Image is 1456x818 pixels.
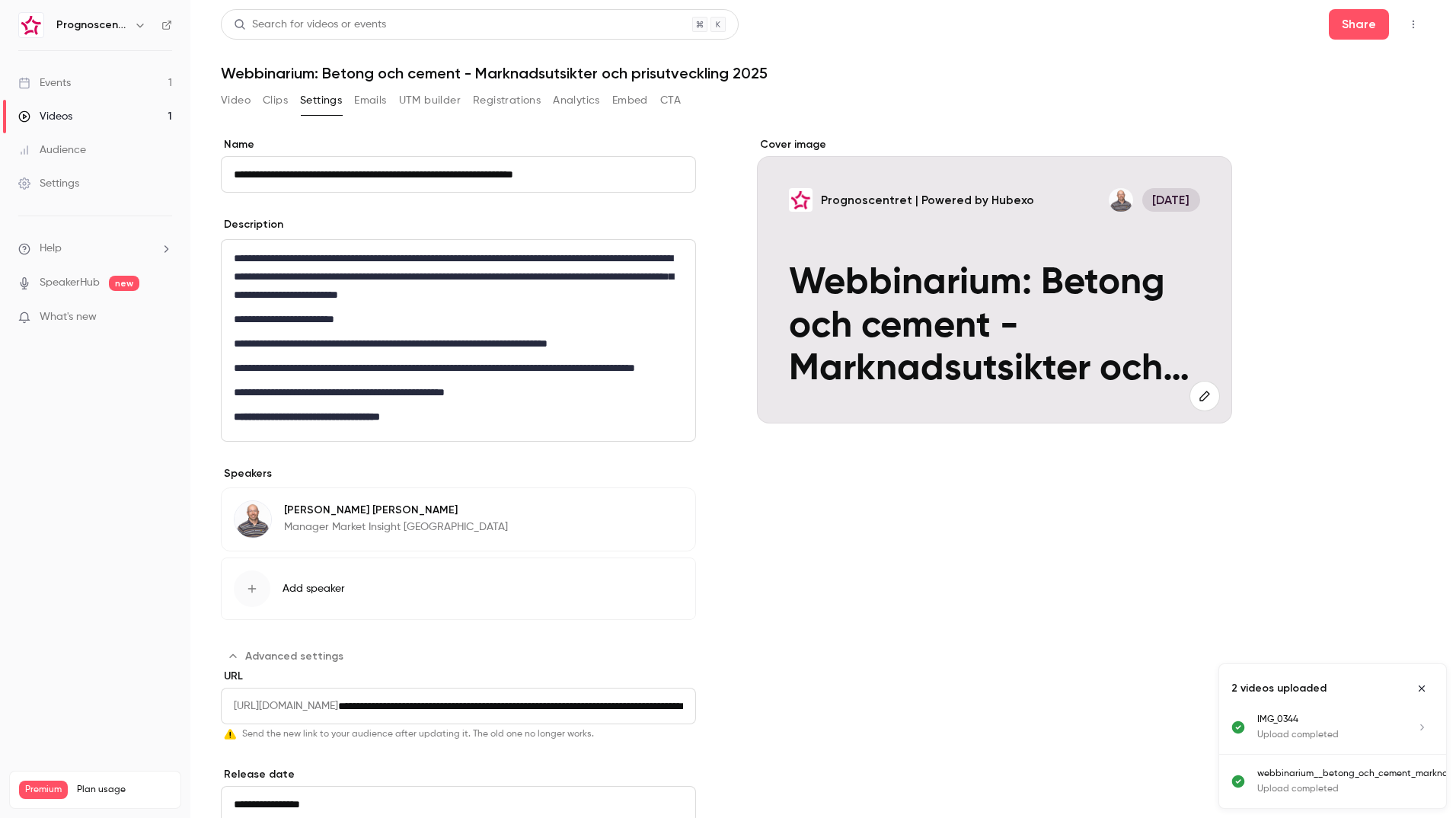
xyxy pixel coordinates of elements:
[18,109,72,124] div: Videos
[221,767,696,782] label: Release date
[40,241,62,257] span: Help
[660,88,681,113] button: CTA
[19,781,68,799] span: Premium
[221,669,696,684] label: URL
[1401,12,1426,37] button: Top Bar Actions
[1257,713,1397,727] p: IMG_0344
[1142,188,1200,212] span: [DATE]
[399,88,461,113] button: UTM builder
[1109,188,1132,212] img: Thomas Ekvall
[789,262,1200,391] p: Webbinarium: Betong och cement - Marknadsutsikter och prisutveckling 2025
[154,311,172,324] iframe: Noticeable Trigger
[221,137,696,152] label: Name
[757,137,1232,152] label: Cover image
[283,581,345,596] span: Add speaker
[284,503,508,518] p: [PERSON_NAME] [PERSON_NAME]
[1257,728,1397,742] p: Upload completed
[235,501,271,538] img: Thomas Ekvall
[56,18,128,33] h6: Prognoscentret | Powered by Hubexo
[221,466,696,481] p: Speakers
[300,88,342,113] button: Settings
[1410,676,1434,701] button: Close uploads list
[1329,9,1389,40] button: Share
[612,88,648,113] button: Embed
[19,13,43,37] img: Prognoscentret | Powered by Hubexo
[18,142,86,158] div: Audience
[221,88,251,113] button: Video
[40,275,100,291] a: SpeakerHub
[234,17,386,33] div: Search for videos or events
[221,688,338,724] span: [URL][DOMAIN_NAME]
[222,240,695,441] div: editor
[1231,681,1327,696] p: 2 videos uploaded
[109,276,139,291] span: new
[242,727,594,741] span: Send the new link to your audience after updating it. The old one no longer works.
[1219,713,1446,808] ul: Uploads list
[221,558,696,620] button: Add speaker
[1257,713,1434,742] a: IMG_0344Upload completed
[221,644,353,669] button: Advanced settings
[221,64,1426,82] h1: Webbinarium: Betong och cement - Marknadsutsikter och prisutveckling 2025
[789,188,813,212] img: Webbinarium: Betong och cement - Marknadsutsikter och prisutveckling 2025
[77,784,171,796] span: Plan usage
[18,75,71,91] div: Events
[263,88,288,113] button: Clips
[221,217,283,232] label: Description
[284,519,508,535] p: Manager Market Insight [GEOGRAPHIC_DATA]
[40,309,97,325] span: What's new
[221,487,696,551] div: Thomas Ekvall[PERSON_NAME] [PERSON_NAME]Manager Market Insight [GEOGRAPHIC_DATA]
[18,241,172,257] li: help-dropdown-opener
[473,88,541,113] button: Registrations
[553,88,600,113] button: Analytics
[354,88,386,113] button: Emails
[821,192,1034,208] p: Prognoscentret | Powered by Hubexo
[18,176,79,191] div: Settings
